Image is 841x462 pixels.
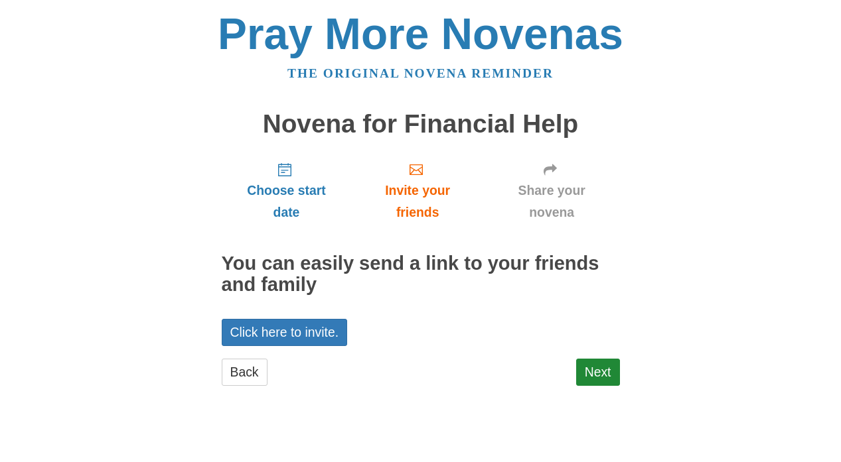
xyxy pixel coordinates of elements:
a: Pray More Novenas [218,9,623,58]
a: Invite your friends [351,151,483,230]
h2: You can easily send a link to your friends and family [222,253,620,296]
span: Choose start date [235,180,339,223]
a: Click here to invite. [222,319,348,346]
h1: Novena for Financial Help [222,110,620,139]
a: Back [222,359,268,386]
span: Share your novena [497,180,607,223]
a: The original novena reminder [287,66,554,80]
a: Next [576,359,620,386]
span: Invite your friends [364,180,470,223]
a: Choose start date [222,151,352,230]
a: Share your novena [484,151,620,230]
